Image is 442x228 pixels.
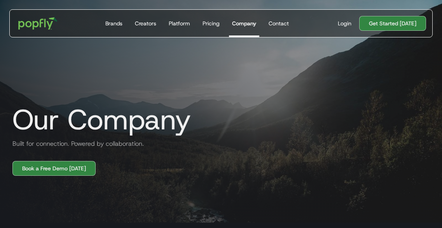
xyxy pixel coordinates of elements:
[169,19,190,27] div: Platform
[132,10,159,37] a: Creators
[6,139,144,148] h2: Built for connection. Powered by collaboration.
[12,161,96,176] a: Book a Free Demo [DATE]
[6,104,191,135] h1: Our Company
[229,10,259,37] a: Company
[203,19,220,27] div: Pricing
[102,10,126,37] a: Brands
[13,12,63,35] a: home
[232,19,256,27] div: Company
[166,10,193,37] a: Platform
[269,19,289,27] div: Contact
[335,19,355,27] a: Login
[359,16,426,31] a: Get Started [DATE]
[135,19,156,27] div: Creators
[199,10,223,37] a: Pricing
[338,19,351,27] div: Login
[266,10,292,37] a: Contact
[105,19,122,27] div: Brands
